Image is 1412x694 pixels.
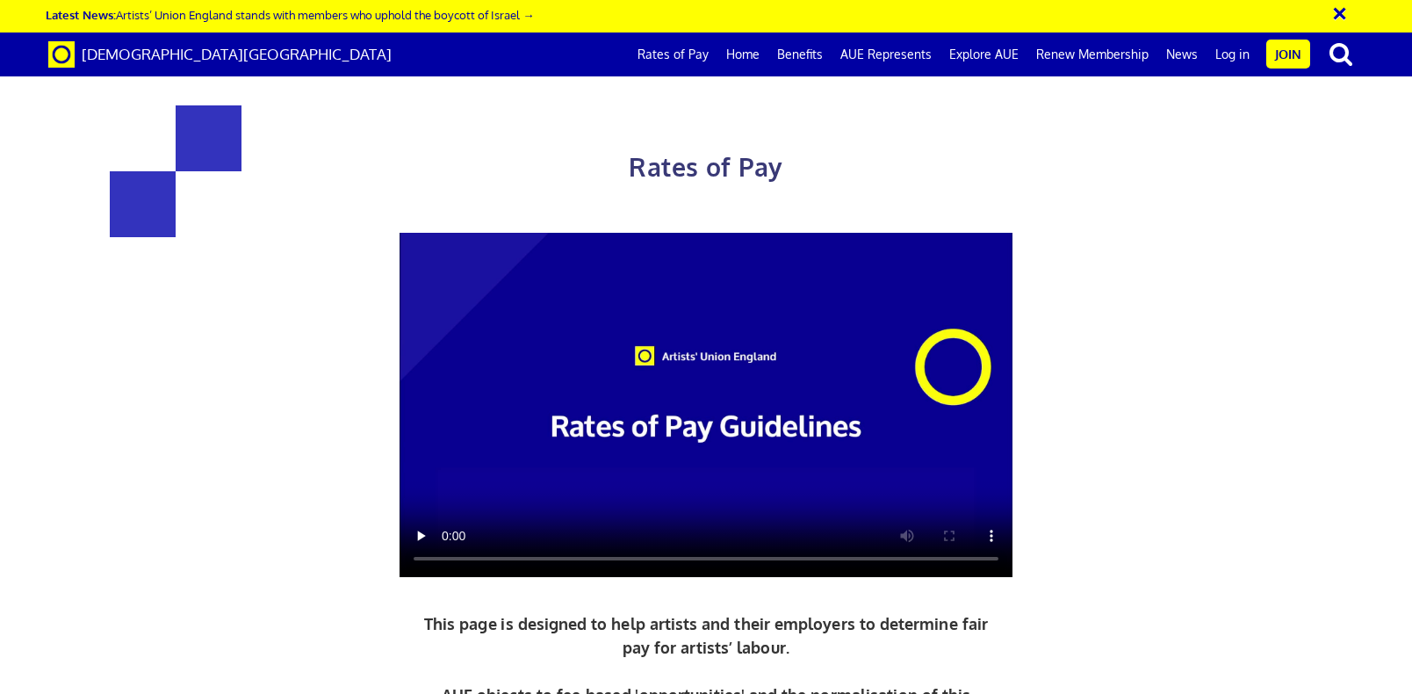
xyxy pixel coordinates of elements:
[1314,35,1368,72] button: search
[35,33,405,76] a: Brand [DEMOGRAPHIC_DATA][GEOGRAPHIC_DATA]
[1027,33,1157,76] a: Renew Membership
[629,151,782,183] span: Rates of Pay
[629,33,717,76] a: Rates of Pay
[768,33,832,76] a: Benefits
[82,45,392,63] span: [DEMOGRAPHIC_DATA][GEOGRAPHIC_DATA]
[1157,33,1207,76] a: News
[1266,40,1310,69] a: Join
[940,33,1027,76] a: Explore AUE
[832,33,940,76] a: AUE Represents
[46,7,534,22] a: Latest News:Artists’ Union England stands with members who uphold the boycott of Israel →
[46,7,116,22] strong: Latest News:
[1207,33,1258,76] a: Log in
[717,33,768,76] a: Home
